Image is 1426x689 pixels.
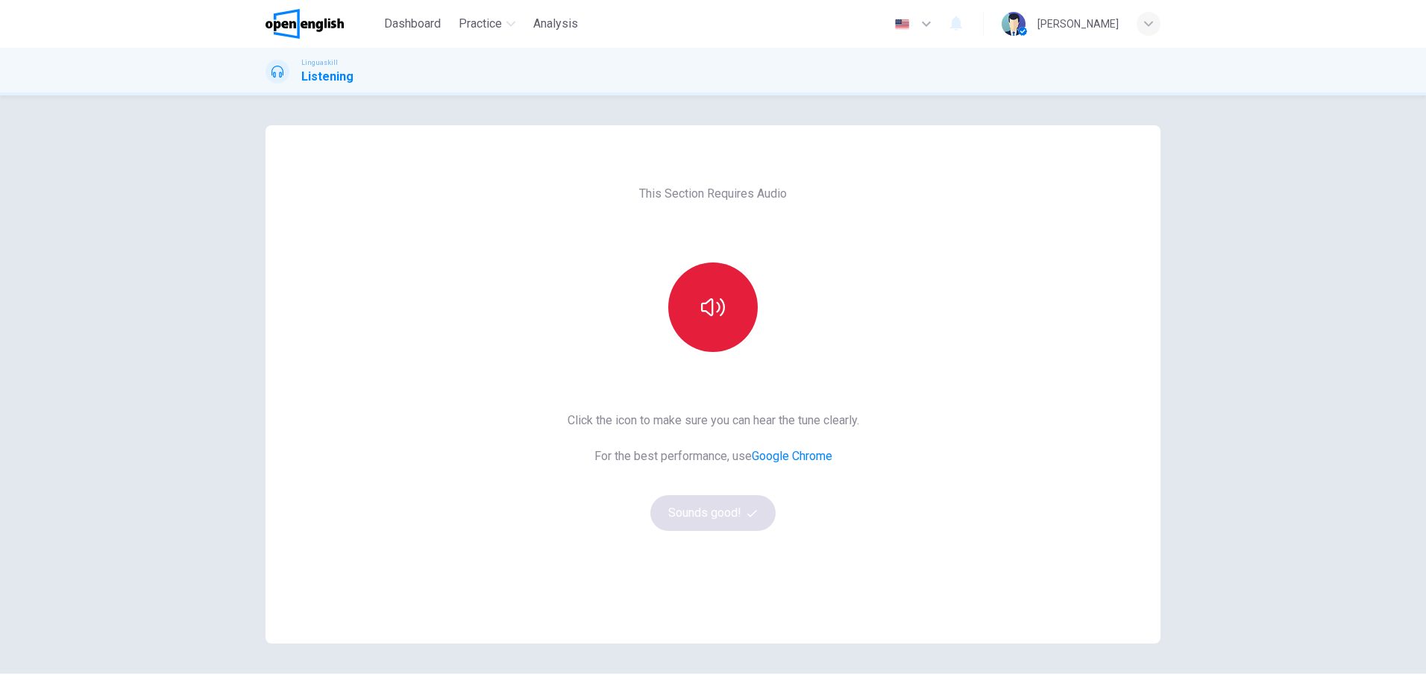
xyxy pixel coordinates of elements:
span: Dashboard [384,15,441,33]
img: OpenEnglish logo [266,9,344,39]
button: Analysis [527,10,584,37]
button: Dashboard [378,10,447,37]
img: Profile picture [1002,12,1025,36]
span: This Section Requires Audio [639,185,787,203]
span: Analysis [533,15,578,33]
img: en [893,19,911,30]
span: Click the icon to make sure you can hear the tune clearly. [568,412,859,430]
h1: Listening [301,68,354,86]
span: Linguaskill [301,57,338,68]
a: OpenEnglish logo [266,9,378,39]
div: [PERSON_NAME] [1037,15,1119,33]
button: Practice [453,10,521,37]
a: Google Chrome [752,449,832,463]
span: Practice [459,15,502,33]
span: For the best performance, use [568,447,859,465]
